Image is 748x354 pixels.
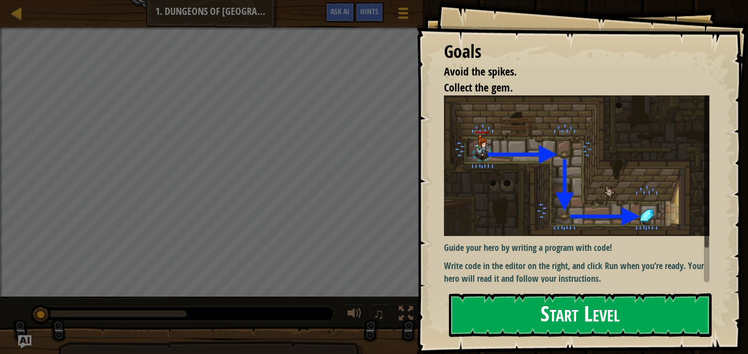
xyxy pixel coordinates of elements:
span: ♫ [373,305,384,322]
span: Avoid the spikes. [444,64,517,79]
li: Avoid the spikes. [430,64,707,80]
button: Start Level [449,293,712,337]
button: Toggle fullscreen [395,304,417,326]
button: Show game menu [389,2,417,28]
p: Write code in the editor on the right, and click Run when you’re ready. Your hero will read it an... [444,260,718,285]
img: Dungeons of kithgard [444,95,718,236]
span: Collect the gem. [444,80,513,95]
span: Hints [360,6,378,17]
button: Adjust volume [344,304,366,326]
button: ♫ [371,304,390,326]
button: Ask AI [18,335,31,348]
li: Collect the gem. [430,80,707,96]
span: Ask AI [330,6,349,17]
p: Guide your hero by writing a program with code! [444,242,718,254]
div: Goals [444,39,709,65]
button: Ask AI [325,2,355,23]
